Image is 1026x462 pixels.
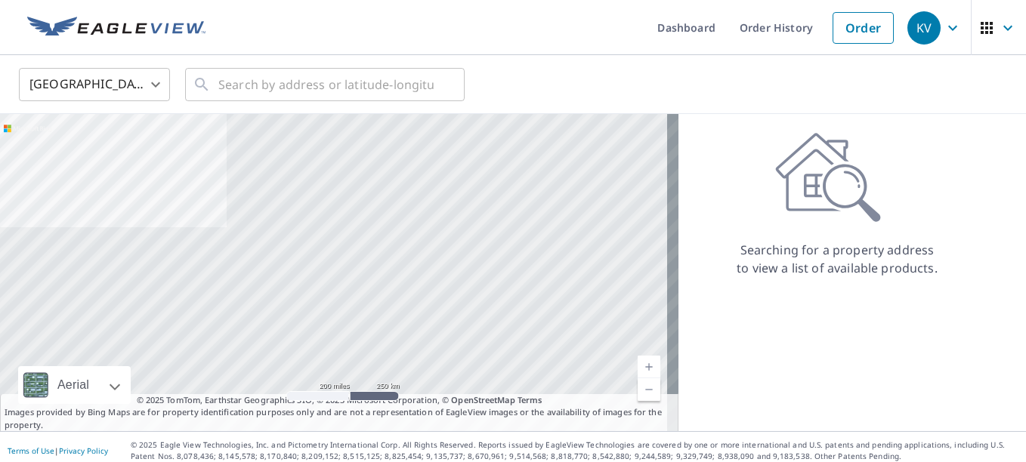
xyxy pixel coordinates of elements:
[736,241,938,277] p: Searching for a property address to view a list of available products.
[131,439,1018,462] p: © 2025 Eagle View Technologies, Inc. and Pictometry International Corp. All Rights Reserved. Repo...
[451,394,515,405] a: OpenStreetMap
[638,356,660,378] a: Current Level 5, Zoom In
[8,446,108,455] p: |
[8,445,54,456] a: Terms of Use
[518,394,542,405] a: Terms
[137,394,542,407] span: © 2025 TomTom, Earthstar Geographics SIO, © 2025 Microsoft Corporation, ©
[218,63,434,106] input: Search by address or latitude-longitude
[18,366,131,404] div: Aerial
[53,366,94,404] div: Aerial
[907,11,941,45] div: KV
[833,12,894,44] a: Order
[27,17,206,39] img: EV Logo
[59,445,108,456] a: Privacy Policy
[19,63,170,106] div: [GEOGRAPHIC_DATA]
[638,378,660,401] a: Current Level 5, Zoom Out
